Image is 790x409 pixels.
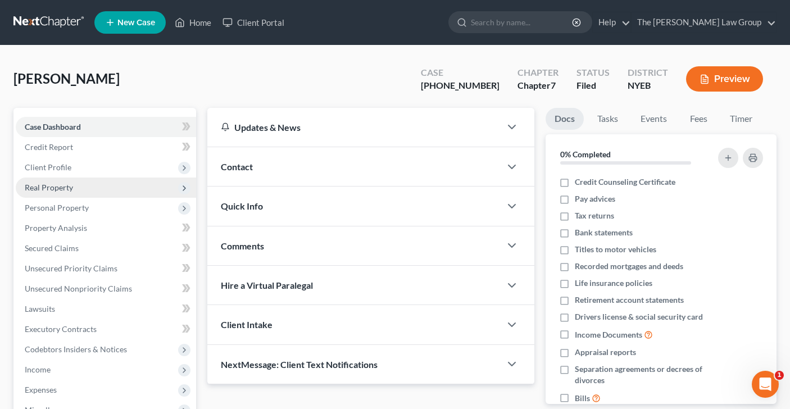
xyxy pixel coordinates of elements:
a: The [PERSON_NAME] Law Group [632,12,776,33]
a: Tasks [588,108,627,130]
span: Life insurance policies [575,278,652,289]
span: NextMessage: Client Text Notifications [221,359,378,370]
span: 1 [775,371,784,380]
span: Case Dashboard [25,122,81,131]
span: Contact [221,161,253,172]
span: Credit Counseling Certificate [575,176,675,188]
span: Recorded mortgages and deeds [575,261,683,272]
a: Help [593,12,630,33]
div: [PHONE_NUMBER] [421,79,500,92]
span: New Case [117,19,155,27]
div: District [628,66,668,79]
div: Chapter [517,66,559,79]
span: [PERSON_NAME] [13,70,120,87]
a: Credit Report [16,137,196,157]
span: Income Documents [575,329,642,340]
span: Unsecured Priority Claims [25,263,117,273]
a: Fees [680,108,716,130]
a: Docs [546,108,584,130]
span: Separation agreements or decrees of divorces [575,363,709,386]
input: Search by name... [471,12,574,33]
span: Credit Report [25,142,73,152]
span: Secured Claims [25,243,79,253]
span: Personal Property [25,203,89,212]
span: Titles to motor vehicles [575,244,656,255]
span: Comments [221,240,264,251]
a: Client Portal [217,12,290,33]
div: Filed [576,79,610,92]
span: Appraisal reports [575,347,636,358]
span: Hire a Virtual Paralegal [221,280,313,290]
span: Income [25,365,51,374]
div: Chapter [517,79,559,92]
iframe: Intercom live chat [752,371,779,398]
span: Drivers license & social security card [575,311,703,322]
div: NYEB [628,79,668,92]
div: Status [576,66,610,79]
span: 7 [551,80,556,90]
span: Bank statements [575,227,633,238]
div: Updates & News [221,121,488,133]
a: Case Dashboard [16,117,196,137]
span: Expenses [25,385,57,394]
span: Real Property [25,183,73,192]
a: Lawsuits [16,299,196,319]
span: Executory Contracts [25,324,97,334]
span: Bills [575,393,590,404]
a: Timer [721,108,761,130]
strong: 0% Completed [560,149,611,159]
span: Property Analysis [25,223,87,233]
button: Preview [686,66,763,92]
span: Unsecured Nonpriority Claims [25,284,132,293]
div: Case [421,66,500,79]
span: Client Profile [25,162,71,172]
a: Executory Contracts [16,319,196,339]
a: Property Analysis [16,218,196,238]
span: Client Intake [221,319,273,330]
span: Codebtors Insiders & Notices [25,344,127,354]
a: Home [169,12,217,33]
a: Secured Claims [16,238,196,258]
span: Tax returns [575,210,614,221]
span: Quick Info [221,201,263,211]
span: Pay advices [575,193,615,204]
a: Unsecured Priority Claims [16,258,196,279]
a: Events [632,108,676,130]
span: Lawsuits [25,304,55,313]
a: Unsecured Nonpriority Claims [16,279,196,299]
span: Retirement account statements [575,294,684,306]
